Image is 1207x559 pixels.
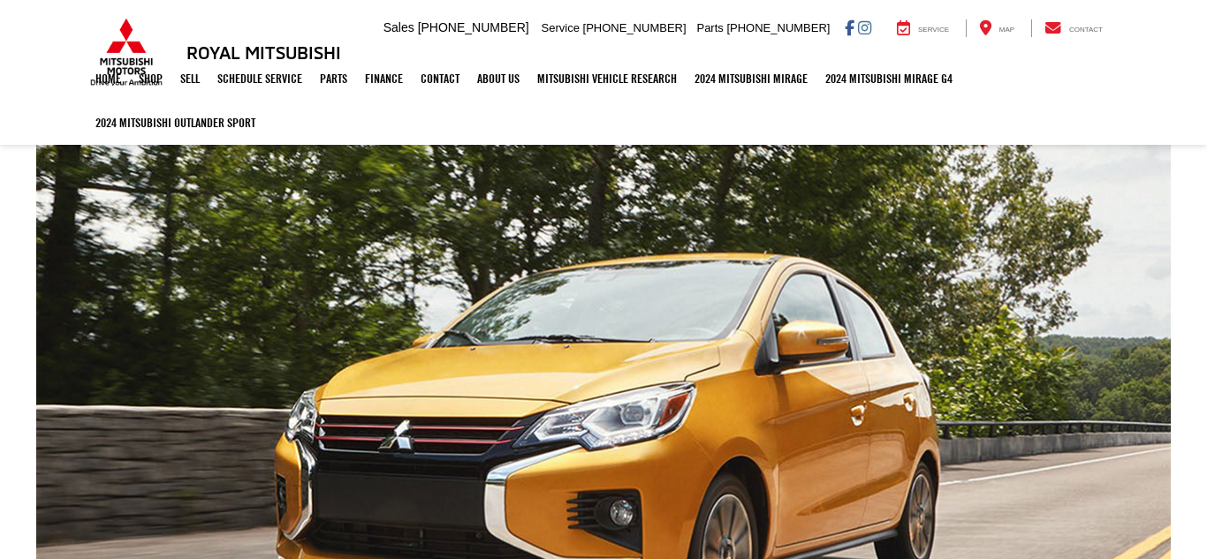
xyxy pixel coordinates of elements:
a: Contact [412,57,468,101]
a: Mitsubishi Vehicle Research [528,57,686,101]
img: Mitsubishi [87,18,166,87]
span: [PHONE_NUMBER] [726,21,830,34]
a: Home [87,57,130,101]
a: Sell [171,57,209,101]
span: Parts [696,21,723,34]
a: About Us [468,57,528,101]
a: Parts: Opens in a new tab [311,57,356,101]
a: Map [966,19,1028,37]
a: Finance [356,57,412,101]
span: Contact [1069,26,1103,34]
a: Schedule Service: Opens in a new tab [209,57,311,101]
a: Service [884,19,962,37]
a: Shop [130,57,171,101]
a: 2024 Mitsubishi Mirage [686,57,816,101]
a: Contact [1031,19,1116,37]
span: Service [542,21,580,34]
a: 2024 Mitsubishi Mirage G4 [816,57,961,101]
a: Facebook: Click to visit our Facebook page [845,20,854,34]
a: 2024 Mitsubishi Outlander SPORT [87,101,264,145]
span: Map [999,26,1014,34]
a: Instagram: Click to visit our Instagram page [858,20,871,34]
h3: Royal Mitsubishi [186,42,341,62]
span: [PHONE_NUMBER] [418,20,529,34]
span: Service [918,26,949,34]
span: [PHONE_NUMBER] [583,21,687,34]
span: Sales [383,20,414,34]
